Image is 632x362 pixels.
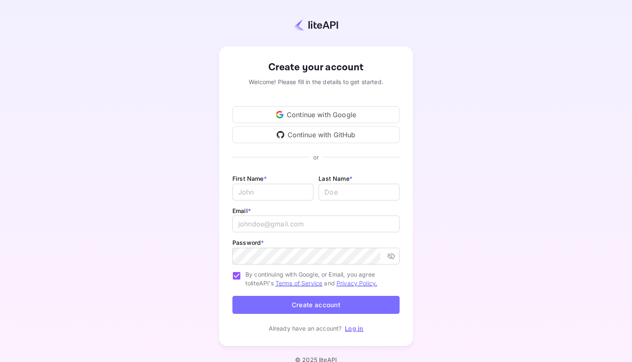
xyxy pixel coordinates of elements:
label: Email [232,207,251,214]
a: Terms of Service [275,280,322,287]
input: johndoe@gmail.com [232,216,400,232]
label: First Name [232,175,267,182]
div: Continue with GitHub [232,126,400,143]
div: Continue with Google [232,106,400,123]
label: Password [232,239,264,246]
a: Log in [345,325,363,332]
button: Create account [232,296,400,314]
input: John [232,184,313,200]
a: Privacy Policy. [336,280,377,287]
img: liteapi [294,19,338,31]
label: Last Name [319,175,352,182]
p: Already have an account? [269,324,342,333]
span: By continuing with Google, or Email, you agree to liteAPI's and [245,270,393,288]
div: Welcome! Please fill in the details to get started. [232,77,400,86]
input: Doe [319,184,400,200]
div: Create your account [232,60,400,75]
button: toggle password visibility [384,249,399,264]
